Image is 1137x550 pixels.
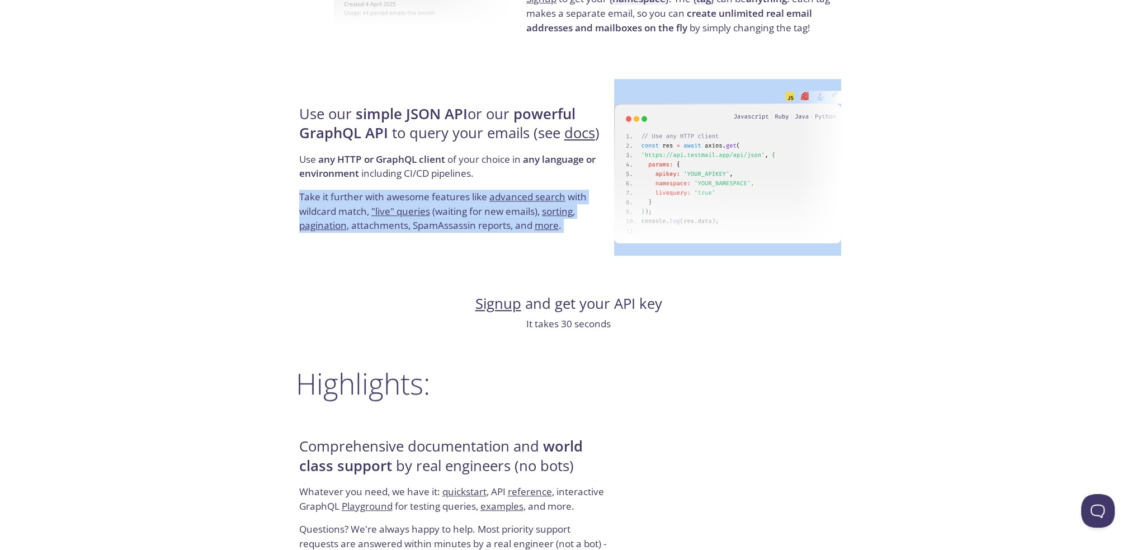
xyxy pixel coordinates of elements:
[564,123,595,143] a: docs
[542,205,573,218] a: sorting
[299,105,611,152] h4: Use our or our to query your emails (see )
[1081,494,1115,528] iframe: Help Scout Beacon - Open
[299,190,611,233] p: Take it further with awesome features like with wildcard match, (waiting for new emails), , , att...
[299,437,611,485] h4: Comprehensive documentation and by real engineers (no bots)
[535,219,559,232] a: more
[299,152,611,190] p: Use of your choice in including CI/CD pipelines.
[442,485,487,498] a: quickstart
[480,500,523,513] a: examples
[296,366,842,400] h2: Highlights:
[318,153,445,166] strong: any HTTP or GraphQL client
[356,104,468,124] strong: simple JSON API
[299,436,583,475] strong: world class support
[371,205,430,218] a: "live" queries
[299,219,347,232] a: pagination
[296,294,842,313] h4: and get your API key
[299,104,575,143] strong: powerful GraphQL API
[296,317,842,331] p: It takes 30 seconds
[475,294,521,313] a: Signup
[508,485,552,498] a: reference
[489,190,565,203] a: advanced search
[299,153,596,180] strong: any language or environment
[299,485,611,522] p: Whatever you need, we have it: , API , interactive GraphQL for testing queries, , and more.
[342,500,393,513] a: Playground
[526,7,812,34] strong: create unlimited real email addresses and mailboxes on the fly
[614,79,842,256] img: api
